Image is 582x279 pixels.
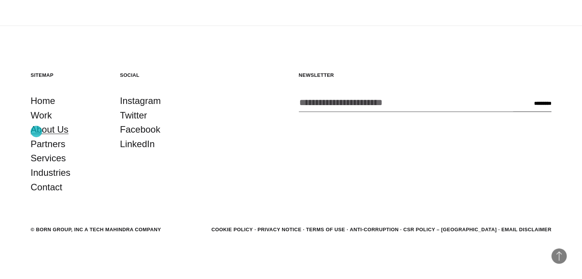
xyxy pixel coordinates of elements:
[350,227,399,232] a: Anti-Corruption
[120,94,161,108] a: Instagram
[120,122,160,137] a: Facebook
[403,227,497,232] a: CSR POLICY – [GEOGRAPHIC_DATA]
[120,72,194,78] h5: Social
[120,108,147,123] a: Twitter
[31,122,68,137] a: About Us
[31,72,105,78] h5: Sitemap
[211,227,253,232] a: Cookie Policy
[120,137,155,151] a: LinkedIn
[31,180,62,195] a: Contact
[306,227,345,232] a: Terms of Use
[31,137,65,151] a: Partners
[551,248,567,264] button: Back to Top
[31,165,70,180] a: Industries
[31,151,66,165] a: Services
[31,226,161,234] div: © BORN GROUP, INC A Tech Mahindra Company
[31,108,52,123] a: Work
[501,227,551,232] a: Email Disclaimer
[31,94,55,108] a: Home
[299,72,552,78] h5: Newsletter
[258,227,302,232] a: Privacy Notice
